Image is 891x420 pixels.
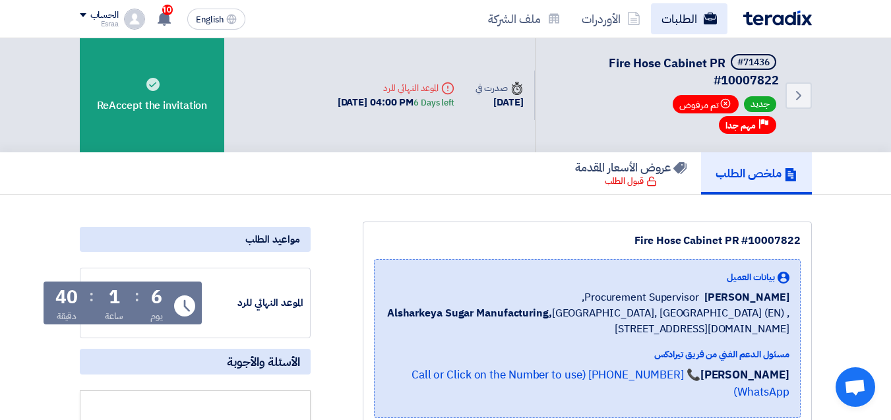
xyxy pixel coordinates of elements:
h5: عروض الأسعار المقدمة [575,160,687,175]
div: الموعد النهائي للرد [338,81,454,95]
div: دقيقة [57,309,77,323]
span: جديد [744,96,776,112]
span: Procurement Supervisor, [582,289,699,305]
div: [DATE] [476,95,523,110]
h5: Fire Hose Cabinet PR #10007822 [551,54,779,88]
h5: ملخص الطلب [716,165,797,181]
div: 6 [151,288,162,307]
div: : [89,284,94,308]
span: Fire Hose Cabinet PR #10007822 [609,54,779,89]
a: ملخص الطلب [701,152,812,195]
div: مواعيد الطلب [80,227,311,252]
span: بيانات العميل [727,270,775,284]
div: Fire Hose Cabinet PR #10007822 [374,233,801,249]
span: تم مرفوض [673,95,739,113]
a: الأوردرات [571,3,651,34]
div: قبول الطلب [605,175,657,188]
div: الموعد النهائي للرد [204,295,303,311]
img: Teradix logo [743,11,812,26]
div: يوم [150,309,163,323]
button: English [187,9,245,30]
a: ملف الشركة [477,3,571,34]
div: 1 [109,288,120,307]
div: 6 Days left [414,96,454,109]
div: ReAccept the invitation [80,38,225,152]
div: Open chat [836,367,875,407]
span: English [196,15,224,24]
a: 📞 [PHONE_NUMBER] (Call or Click on the Number to use WhatsApp) [412,367,789,400]
div: مسئول الدعم الفني من فريق تيرادكس [385,347,789,361]
div: 40 [55,288,78,307]
div: #71436 [737,58,770,67]
span: [PERSON_NAME] [704,289,789,305]
div: : [135,284,139,308]
b: Alsharkeya Sugar Manufacturing, [387,305,552,321]
div: Esraa [80,20,119,28]
a: عروض الأسعار المقدمة قبول الطلب [561,152,701,195]
div: [DATE] 04:00 PM [338,95,454,110]
div: صدرت في [476,81,523,95]
a: الطلبات [651,3,727,34]
span: الأسئلة والأجوبة [227,354,300,369]
span: 10 [162,5,173,15]
strong: [PERSON_NAME] [700,367,789,383]
img: profile_test.png [124,9,145,30]
div: ساعة [105,309,124,323]
span: مهم جدا [725,119,756,132]
span: [GEOGRAPHIC_DATA], [GEOGRAPHIC_DATA] (EN) ,[STREET_ADDRESS][DOMAIN_NAME] [385,305,789,337]
div: الحساب [90,10,119,21]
